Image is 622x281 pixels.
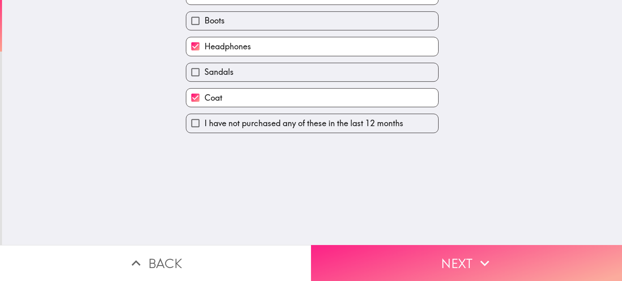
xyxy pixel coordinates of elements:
button: Headphones [186,37,438,55]
span: Sandals [204,66,234,78]
span: Boots [204,15,225,27]
button: Boots [186,12,438,30]
span: I have not purchased any of these in the last 12 months [204,118,403,129]
button: Sandals [186,63,438,81]
span: Headphones [204,41,251,52]
button: I have not purchased any of these in the last 12 months [186,114,438,133]
button: Coat [186,89,438,107]
button: Next [311,245,622,281]
span: Coat [204,92,222,104]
